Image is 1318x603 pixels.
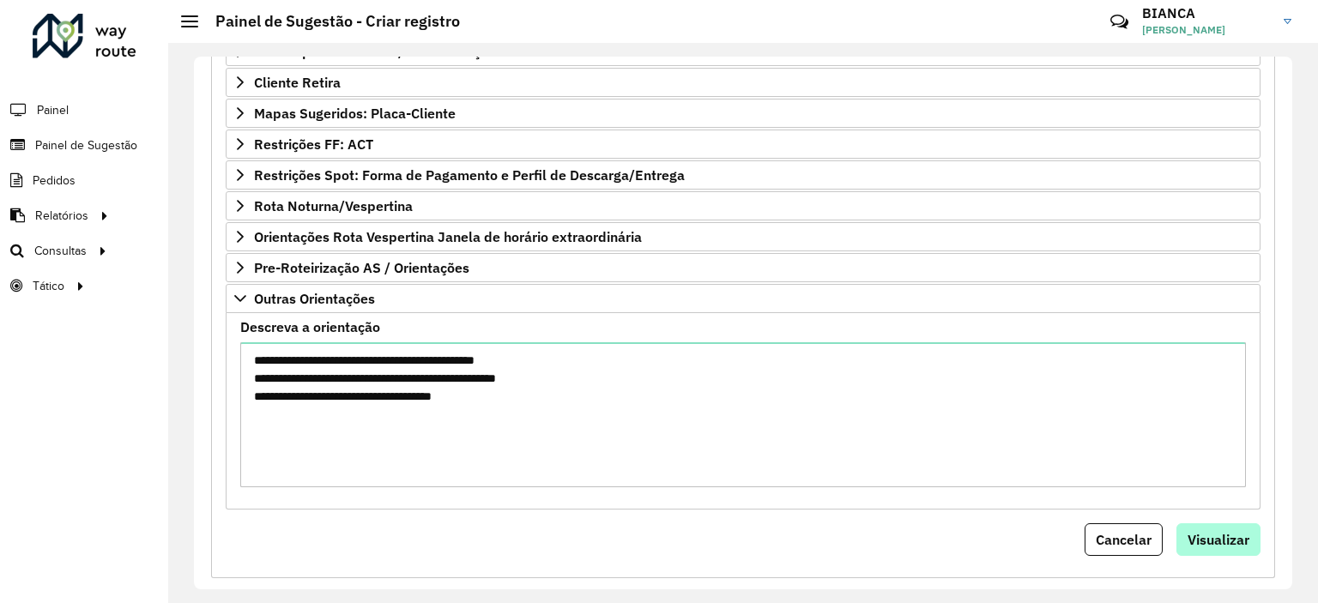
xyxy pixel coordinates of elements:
[37,101,69,119] span: Painel
[226,130,1261,159] a: Restrições FF: ACT
[254,230,642,244] span: Orientações Rota Vespertina Janela de horário extraordinária
[226,191,1261,220] a: Rota Noturna/Vespertina
[198,12,460,31] h2: Painel de Sugestão - Criar registro
[35,207,88,225] span: Relatórios
[254,137,373,151] span: Restrições FF: ACT
[254,261,469,274] span: Pre-Roteirização AS / Orientações
[254,75,341,89] span: Cliente Retira
[254,199,413,213] span: Rota Noturna/Vespertina
[226,160,1261,190] a: Restrições Spot: Forma de Pagamento e Perfil de Descarga/Entrega
[254,45,496,58] span: Cliente para Multi-CDD/Internalização
[226,253,1261,282] a: Pre-Roteirização AS / Orientações
[1085,523,1163,556] button: Cancelar
[1101,3,1138,40] a: Contato Rápido
[33,277,64,295] span: Tático
[240,317,380,337] label: Descreva a orientação
[226,222,1261,251] a: Orientações Rota Vespertina Janela de horário extraordinária
[226,99,1261,128] a: Mapas Sugeridos: Placa-Cliente
[254,292,375,305] span: Outras Orientações
[1142,22,1271,38] span: [PERSON_NAME]
[254,168,685,182] span: Restrições Spot: Forma de Pagamento e Perfil de Descarga/Entrega
[226,68,1261,97] a: Cliente Retira
[226,313,1261,510] div: Outras Orientações
[1096,531,1152,548] span: Cancelar
[1176,523,1261,556] button: Visualizar
[254,106,456,120] span: Mapas Sugeridos: Placa-Cliente
[1142,5,1271,21] h3: BIANCA
[226,284,1261,313] a: Outras Orientações
[1188,531,1249,548] span: Visualizar
[34,242,87,260] span: Consultas
[33,172,76,190] span: Pedidos
[35,136,137,154] span: Painel de Sugestão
